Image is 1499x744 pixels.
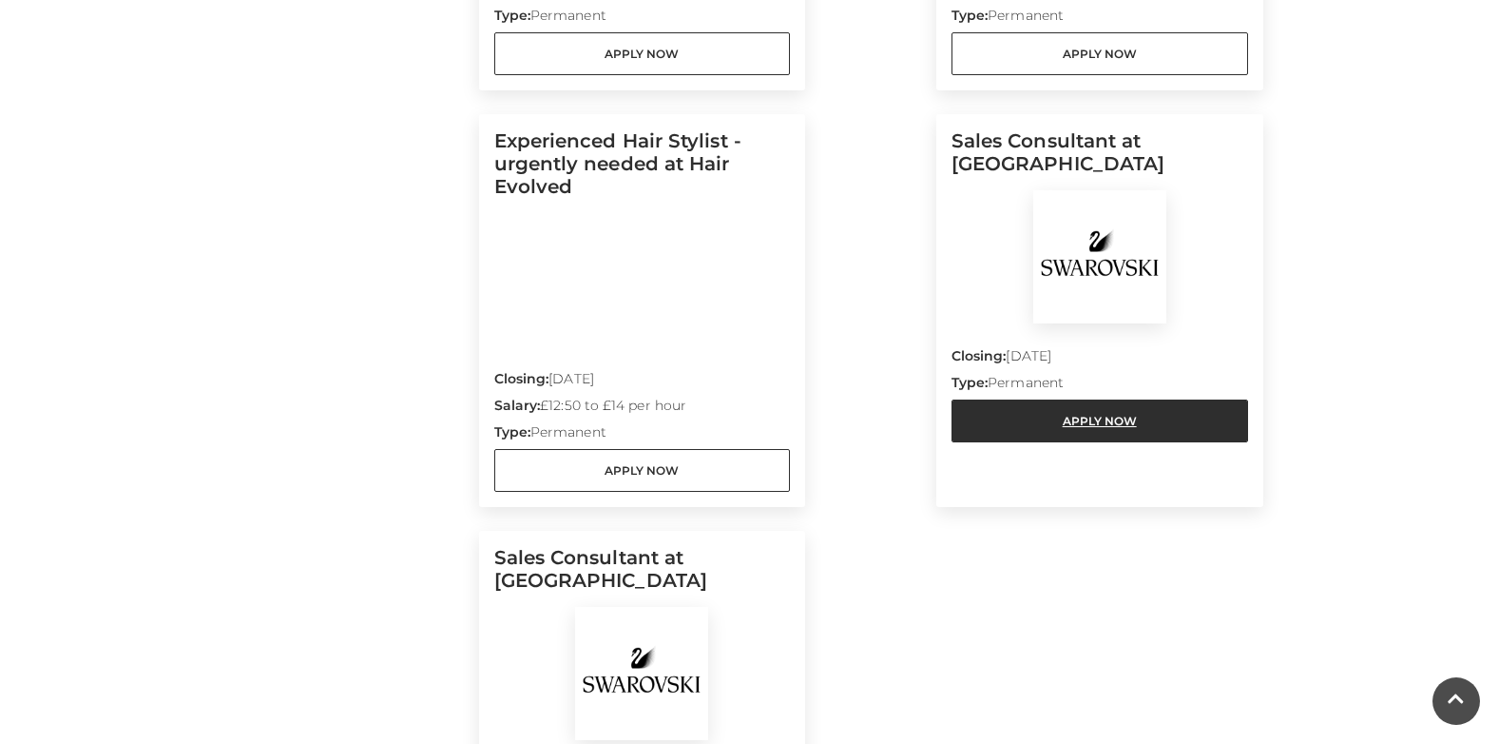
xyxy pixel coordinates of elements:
[494,546,791,607] h5: Sales Consultant at [GEOGRAPHIC_DATA]
[494,449,791,492] a: Apply Now
[951,374,988,391] strong: Type:
[951,129,1248,190] h5: Sales Consultant at [GEOGRAPHIC_DATA]
[575,607,708,740] img: Swarovski
[951,7,988,24] strong: Type:
[494,369,791,396] p: [DATE]
[494,7,530,24] strong: Type:
[494,396,791,422] p: £12:50 to £14 per hour
[494,423,530,441] strong: Type:
[494,129,791,213] h5: Experienced Hair Stylist - urgently needed at Hair Evolved
[951,346,1248,373] p: [DATE]
[951,347,1007,364] strong: Closing:
[494,397,541,414] strong: Salary:
[494,32,791,75] a: Apply Now
[494,422,791,449] p: Permanent
[951,373,1248,400] p: Permanent
[951,32,1248,75] a: Apply Now
[1033,190,1166,323] img: Swarovski
[951,6,1248,32] p: Permanent
[494,6,791,32] p: Permanent
[951,400,1248,442] a: Apply Now
[494,370,549,387] strong: Closing:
